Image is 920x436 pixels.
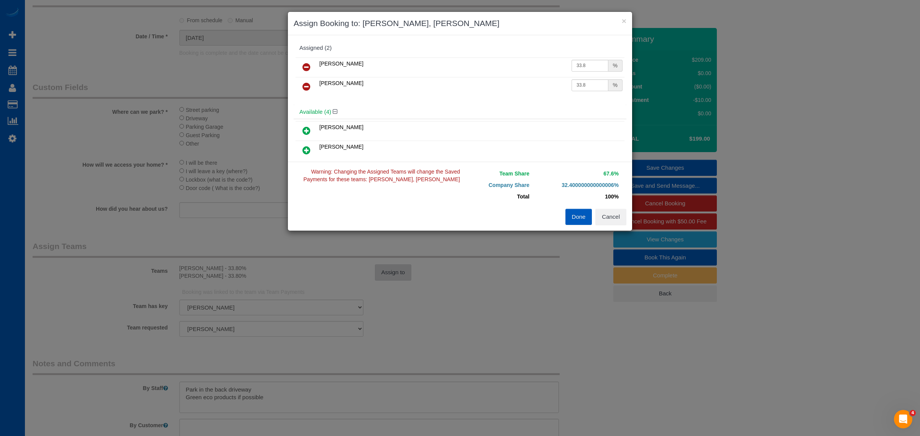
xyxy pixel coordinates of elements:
[910,410,916,416] span: 4
[299,45,621,51] div: Assigned (2)
[608,60,623,72] div: %
[319,144,363,150] span: [PERSON_NAME]
[565,209,592,225] button: Done
[466,168,531,179] td: Team Share
[294,18,626,29] h3: Assign Booking to: [PERSON_NAME], [PERSON_NAME]
[466,179,531,191] td: Company Share
[294,168,626,183] p: Warning: Changing the Assigned Teams will change the Saved Payments for these teams: [PERSON_NAME...
[319,80,363,86] span: [PERSON_NAME]
[466,191,531,202] td: Total
[531,191,621,202] td: 100%
[622,17,626,25] button: ×
[319,61,363,67] span: [PERSON_NAME]
[531,168,621,179] td: 67.6%
[595,209,626,225] button: Cancel
[531,179,621,191] td: 32.400000000000006%
[894,410,912,428] iframe: Intercom live chat
[608,79,623,91] div: %
[319,124,363,130] span: [PERSON_NAME]
[299,109,621,115] h4: Available (4)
